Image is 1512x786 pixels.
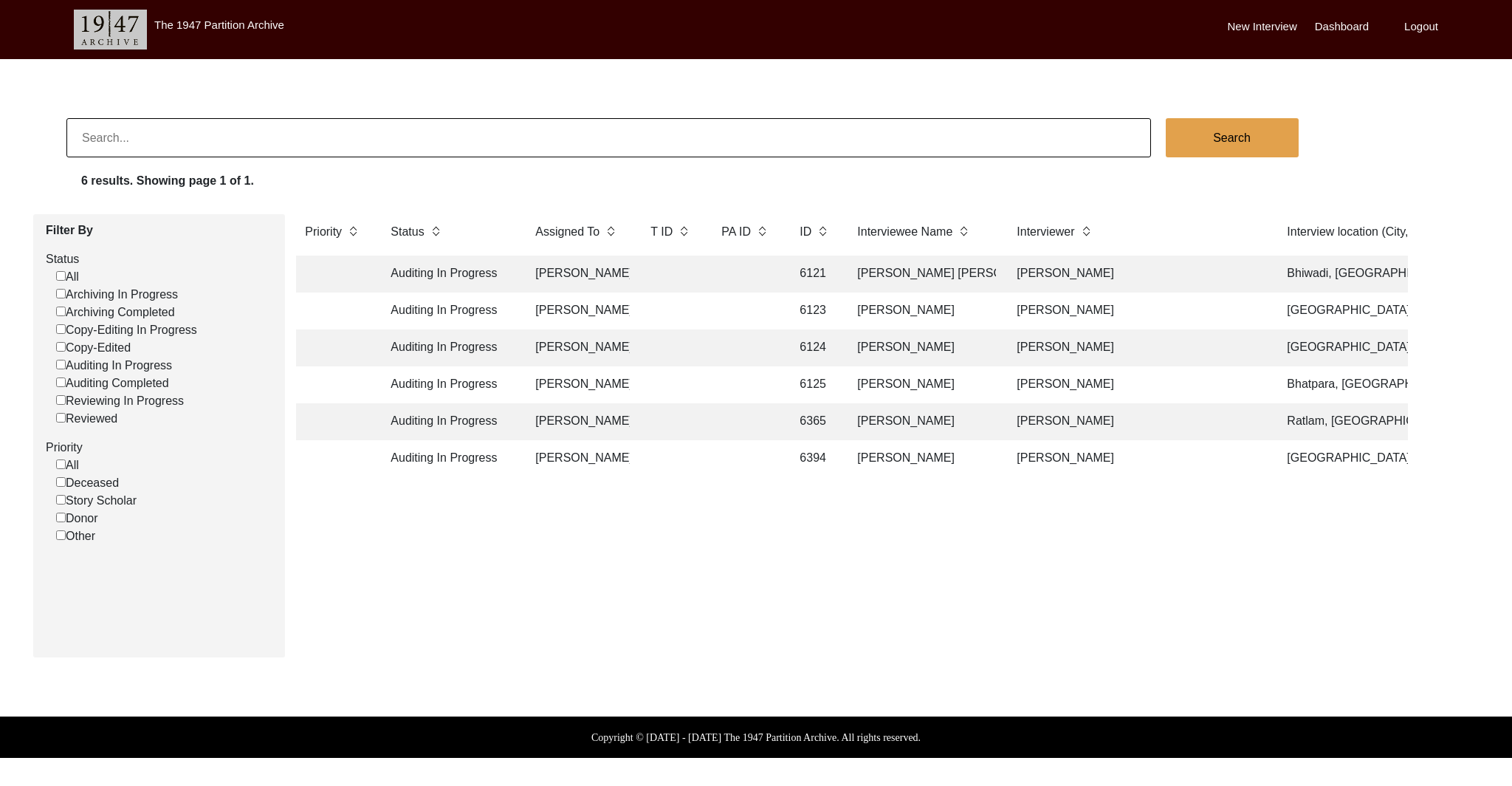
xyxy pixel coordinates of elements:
input: Other [56,530,66,540]
input: Search... [66,118,1151,157]
input: Archiving In Progress [56,289,66,298]
img: sort-button.png [605,223,616,239]
img: sort-button.png [817,223,828,239]
img: sort-button.png [757,223,767,239]
td: [PERSON_NAME] [526,440,630,477]
label: Donor [56,510,98,527]
img: sort-button.png [958,223,969,239]
label: PA ID [721,223,751,241]
td: Auditing In Progress [382,366,515,403]
label: 6 results. Showing page 1 of 1. [81,172,254,190]
label: The 1947 Partition Archive [154,18,284,31]
label: All [56,268,79,286]
td: 6394 [791,440,836,477]
label: Filter By [46,222,274,239]
label: Other [56,527,95,545]
button: Search [1166,118,1299,157]
label: Status [46,250,274,268]
td: 6123 [791,293,836,329]
td: Auditing In Progress [382,293,515,329]
input: Copy-Editing In Progress [56,324,66,334]
label: Priority [305,223,342,241]
td: [PERSON_NAME] [848,366,996,403]
td: Auditing In Progress [382,403,515,440]
td: Auditing In Progress [382,256,515,293]
td: Auditing In Progress [382,329,515,366]
td: [PERSON_NAME] [1008,440,1266,477]
td: [PERSON_NAME] [848,403,996,440]
label: New Interview [1228,18,1297,35]
td: [PERSON_NAME] [848,329,996,366]
label: Status [391,223,424,241]
label: ID [800,223,811,241]
label: Auditing In Progress [56,357,172,375]
td: [PERSON_NAME] [PERSON_NAME] [848,256,996,293]
label: Assigned To [535,223,599,241]
input: Auditing In Progress [56,360,66,369]
img: sort-button.png [678,223,689,239]
input: Donor [56,513,66,522]
td: [PERSON_NAME] [526,293,630,329]
label: Priority [46,439,274,457]
label: Dashboard [1315,18,1369,35]
label: Copy-Editing In Progress [56,321,197,339]
img: header-logo.png [74,10,147,49]
td: 6121 [791,256,836,293]
label: Interviewee Name [857,223,952,241]
label: T ID [650,223,673,241]
td: [PERSON_NAME] [1008,256,1266,293]
td: [PERSON_NAME] [526,329,630,366]
td: [PERSON_NAME] [526,256,630,293]
img: sort-button.png [430,223,441,239]
label: Story Scholar [56,492,137,510]
input: Story Scholar [56,495,66,505]
td: [PERSON_NAME] [848,293,996,329]
label: Deceased [56,474,119,492]
label: Archiving Completed [56,304,175,321]
label: Auditing Completed [56,375,169,392]
label: Logout [1404,18,1438,35]
td: [PERSON_NAME] [1008,293,1266,329]
td: [PERSON_NAME] [526,366,630,403]
input: Archiving Completed [56,307,66,316]
img: sort-button.png [1081,223,1091,239]
label: Interviewer [1017,223,1074,241]
td: [PERSON_NAME] [848,440,996,477]
td: 6124 [791,329,836,366]
td: 6365 [791,403,836,440]
input: All [56,459,66,469]
td: [PERSON_NAME] [1008,329,1266,366]
td: [PERSON_NAME] [526,403,630,440]
td: [PERSON_NAME] [1008,403,1266,440]
td: [PERSON_NAME] [1008,366,1266,403]
img: sort-button.png [348,223,358,239]
label: Reviewed [56,410,117,428]
label: Copy-Edited [56,339,131,357]
label: Archiving In Progress [56,286,178,304]
td: Auditing In Progress [382,440,515,477]
td: 6125 [791,366,836,403]
label: All [56,457,79,474]
input: Auditing Completed [56,377,66,387]
label: Reviewing In Progress [56,392,184,410]
input: Reviewing In Progress [56,395,66,405]
input: Reviewed [56,413,66,423]
input: All [56,271,66,281]
input: Deceased [56,477,66,487]
label: Copyright © [DATE] - [DATE] The 1947 Partition Archive. All rights reserved. [591,730,921,745]
input: Copy-Edited [56,342,66,352]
